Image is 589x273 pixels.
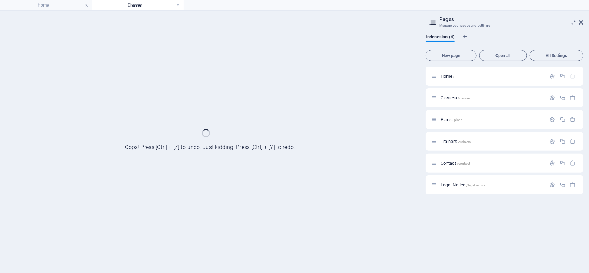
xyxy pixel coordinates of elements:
[570,95,576,101] div: Remove
[92,1,184,9] h4: Classes
[570,117,576,123] div: Remove
[457,162,470,165] span: /contact
[560,138,566,144] div: Duplicate
[570,182,576,188] div: Remove
[560,182,566,188] div: Duplicate
[479,50,527,61] button: Open all
[439,117,546,122] div: Plans/plans
[533,53,580,58] span: All Settings
[458,140,471,144] span: /trainers
[550,117,556,123] div: Settings
[482,53,524,58] span: Open all
[441,160,470,166] span: Click to open page
[439,16,583,22] h2: Pages
[426,33,455,42] span: Indonesian (6)
[550,182,556,188] div: Settings
[439,96,546,100] div: Classes/classes
[439,74,546,78] div: Home/
[439,161,546,165] div: Contact/contact
[570,160,576,166] div: Remove
[441,182,485,187] span: Click to open page
[550,73,556,79] div: Settings
[426,50,477,61] button: New page
[441,74,455,79] span: Click to open page
[441,139,471,144] span: Trainers
[560,117,566,123] div: Duplicate
[550,160,556,166] div: Settings
[530,50,583,61] button: All Settings
[570,138,576,144] div: Remove
[441,95,470,100] span: Classes
[453,75,455,78] span: /
[570,73,576,79] div: The startpage cannot be deleted
[439,183,546,187] div: Legal Notice/legal-notice
[550,138,556,144] div: Settings
[560,95,566,101] div: Duplicate
[439,22,570,29] h3: Manage your pages and settings
[439,139,546,144] div: Trainers/trainers
[560,73,566,79] div: Duplicate
[441,117,463,122] span: Click to open page
[453,118,463,122] span: /plans
[560,160,566,166] div: Duplicate
[467,183,486,187] span: /legal-notice
[426,34,583,47] div: Language Tabs
[458,96,470,100] span: /classes
[550,95,556,101] div: Settings
[429,53,473,58] span: New page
